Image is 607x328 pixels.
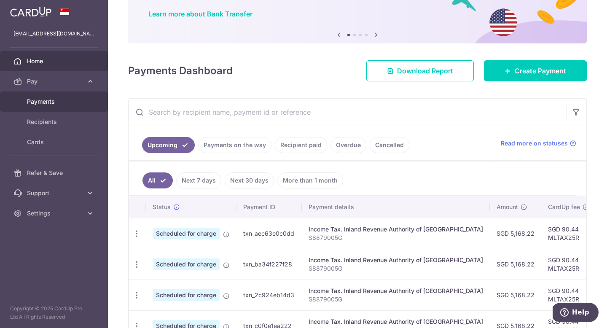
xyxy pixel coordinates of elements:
a: Recipient paid [275,137,327,153]
th: Payment ID [236,196,302,218]
span: Settings [27,209,83,218]
div: Income Tax. Inland Revenue Authority of [GEOGRAPHIC_DATA] [309,287,483,295]
div: Income Tax. Inland Revenue Authority of [GEOGRAPHIC_DATA] [309,317,483,326]
span: Scheduled for charge [153,289,220,301]
td: SGD 90.44 MLTAX25R [541,280,596,310]
span: Cards [27,138,83,146]
a: Download Report [366,60,474,81]
a: Payments on the way [198,137,271,153]
a: All [142,172,173,188]
span: Scheduled for charge [153,258,220,270]
p: [EMAIL_ADDRESS][DOMAIN_NAME] [13,30,94,38]
p: S8879005G [309,234,483,242]
p: S8879005G [309,295,483,304]
a: Next 7 days [176,172,221,188]
td: txn_2c924eb14d3 [236,280,302,310]
span: Payments [27,97,83,106]
a: More than 1 month [277,172,343,188]
span: Home [27,57,83,65]
a: Create Payment [484,60,587,81]
a: Upcoming [142,137,195,153]
td: SGD 90.44 MLTAX25R [541,249,596,280]
a: Overdue [330,137,366,153]
td: SGD 5,168.22 [490,280,541,310]
th: Payment details [302,196,490,218]
img: CardUp [10,7,51,17]
a: Next 30 days [225,172,274,188]
span: Read more on statuses [501,139,568,148]
span: Download Report [397,66,453,76]
td: txn_ba34f227f28 [236,249,302,280]
span: Recipients [27,118,83,126]
p: S8879005G [309,264,483,273]
td: SGD 5,168.22 [490,249,541,280]
span: Pay [27,77,83,86]
span: Support [27,189,83,197]
div: Income Tax. Inland Revenue Authority of [GEOGRAPHIC_DATA] [309,225,483,234]
a: Read more on statuses [501,139,576,148]
span: Status [153,203,171,211]
h4: Payments Dashboard [128,63,233,78]
a: Learn more about Bank Transfer [148,10,252,18]
span: Refer & Save [27,169,83,177]
a: Cancelled [370,137,409,153]
td: SGD 5,168.22 [490,218,541,249]
input: Search by recipient name, payment id or reference [129,99,566,126]
span: Create Payment [515,66,566,76]
td: SGD 90.44 MLTAX25R [541,218,596,249]
div: Income Tax. Inland Revenue Authority of [GEOGRAPHIC_DATA] [309,256,483,264]
span: CardUp fee [548,203,580,211]
span: Amount [497,203,518,211]
iframe: Opens a widget where you can find more information [553,303,599,324]
td: txn_aec63e0c0dd [236,218,302,249]
span: Scheduled for charge [153,228,220,239]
